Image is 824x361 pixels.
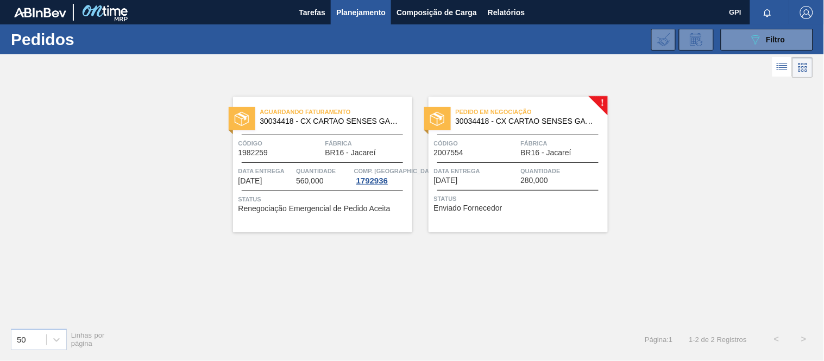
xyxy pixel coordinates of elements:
[521,166,605,176] span: Quantidade
[296,177,324,185] span: 560,000
[238,149,268,157] span: 1982259
[238,166,294,176] span: Data entrega
[750,5,785,20] button: Notificações
[521,176,549,185] span: 280,000
[71,331,105,347] span: Linhas por página
[434,138,518,149] span: Código
[397,6,477,19] span: Composição de Carga
[766,35,785,44] span: Filtro
[430,112,444,126] img: status
[354,176,390,185] div: 1792936
[354,166,438,176] span: Comp. Carga
[645,335,672,344] span: Página : 1
[434,193,605,204] span: Status
[336,6,386,19] span: Planejamento
[521,149,571,157] span: BR16 - Jacareí
[721,29,813,50] button: Filtro
[325,138,410,149] span: Fábrica
[434,176,458,185] span: 06/10/2025
[260,117,404,125] span: 30034418 - CX CARTAO SENSES GARMINO 269ML LN C6
[296,166,351,176] span: Quantidade
[790,326,817,353] button: >
[521,138,605,149] span: Fábrica
[217,97,412,232] a: statusAguardando Faturamento30034418 - CX CARTAO SENSES GARMINO 269ML LN C6Código1982259FábricaBR...
[679,29,714,50] div: Solicitação de Revisão de Pedidos
[792,57,813,78] div: Visão em Cards
[235,112,249,126] img: status
[238,177,262,185] span: 01/09/2025
[651,29,676,50] div: Importar Negociações dos Pedidos
[260,106,412,117] span: Aguardando Faturamento
[11,33,167,46] h1: Pedidos
[238,205,391,213] span: Renegociação Emergencial de Pedido Aceita
[689,335,747,344] span: 1 - 2 de 2 Registros
[238,194,410,205] span: Status
[17,335,26,344] div: 50
[14,8,66,17] img: TNhmsLtSVTkK8tSr43FrP2fwEKptu5GPRR3wAAAABJRU5ErkJggg==
[772,57,792,78] div: Visão em Lista
[299,6,325,19] span: Tarefas
[354,166,410,185] a: Comp. [GEOGRAPHIC_DATA]1792936
[456,106,608,117] span: Pedido em Negociação
[434,149,464,157] span: 2007554
[488,6,525,19] span: Relatórios
[434,204,502,212] span: Enviado Fornecedor
[763,326,790,353] button: <
[412,97,608,232] a: !statusPedido em Negociação30034418 - CX CARTAO SENSES GARMINO 269ML LN C6Código2007554FábricaBR1...
[800,6,813,19] img: Logout
[434,166,518,176] span: Data entrega
[456,117,599,125] span: 30034418 - CX CARTAO SENSES GARMINO 269ML LN C6
[325,149,376,157] span: BR16 - Jacareí
[238,138,323,149] span: Código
